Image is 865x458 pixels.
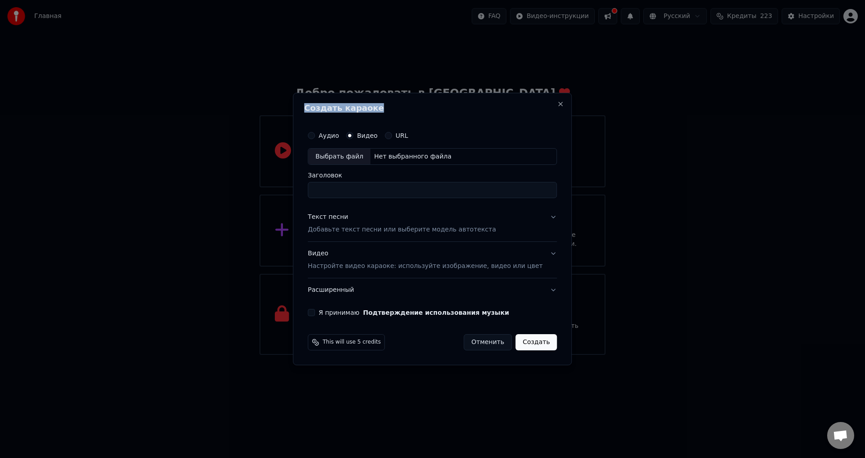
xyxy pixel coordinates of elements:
h2: Создать караоке [304,104,560,112]
div: Нет выбранного файла [370,152,455,161]
div: Видео [308,249,542,271]
label: Видео [357,132,378,139]
button: ВидеоНастройте видео караоке: используйте изображение, видео или цвет [308,242,557,278]
button: Расширенный [308,278,557,302]
label: Заголовок [308,172,557,179]
label: URL [396,132,408,139]
label: Аудио [319,132,339,139]
p: Добавьте текст песни или выберите модель автотекста [308,226,496,235]
div: Текст песни [308,213,348,222]
button: Создать [515,334,557,350]
label: Я принимаю [319,309,509,316]
button: Отменить [464,334,512,350]
button: Я принимаю [363,309,509,316]
div: Выбрать файл [308,149,370,165]
span: This will use 5 credits [323,339,381,346]
button: Текст песниДобавьте текст песни или выберите модель автотекста [308,206,557,242]
p: Настройте видео караоке: используйте изображение, видео или цвет [308,262,542,271]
